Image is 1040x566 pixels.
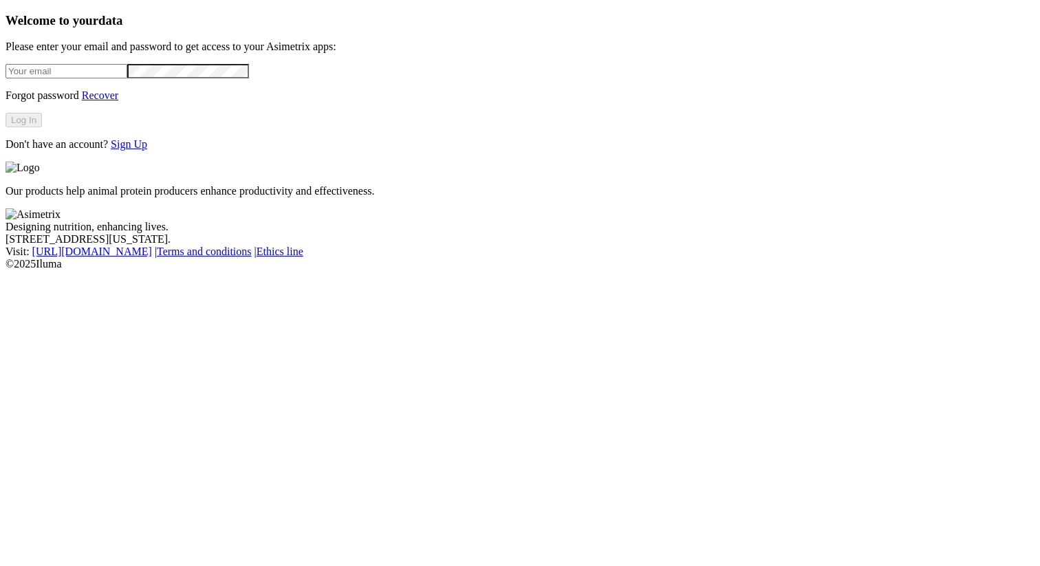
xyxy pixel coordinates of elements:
div: Visit : | | [6,246,1034,258]
img: Logo [6,162,40,174]
button: Log In [6,113,42,127]
input: Your email [6,64,127,78]
a: Recover [82,89,118,101]
h3: Welcome to your [6,13,1034,28]
a: [URL][DOMAIN_NAME] [32,246,152,257]
div: © 2025 Iluma [6,258,1034,270]
img: Asimetrix [6,208,61,221]
a: Sign Up [111,138,147,150]
p: Don't have an account? [6,138,1034,151]
div: Designing nutrition, enhancing lives. [6,221,1034,233]
span: data [98,13,122,28]
p: Forgot password [6,89,1034,102]
p: Our products help animal protein producers enhance productivity and effectiveness. [6,185,1034,197]
a: Terms and conditions [157,246,252,257]
div: [STREET_ADDRESS][US_STATE]. [6,233,1034,246]
a: Ethics line [257,246,303,257]
p: Please enter your email and password to get access to your Asimetrix apps: [6,41,1034,53]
